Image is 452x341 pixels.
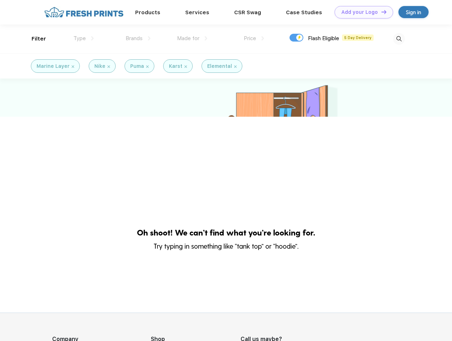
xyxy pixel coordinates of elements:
img: dropdown.png [91,36,94,40]
a: CSR Swag [234,9,261,16]
img: desktop_search.svg [393,33,405,45]
img: dropdown.png [148,36,150,40]
img: filter_cancel.svg [234,65,237,68]
span: Made for [177,35,199,42]
span: 5 Day Delivery [342,34,374,41]
div: Sign in [406,8,421,16]
a: Products [135,9,160,16]
span: Type [73,35,86,42]
img: filter_cancel.svg [108,65,110,68]
div: Karst [169,63,182,70]
span: Brands [126,35,143,42]
img: fo%20logo%202.webp [42,6,126,18]
div: Nike [94,63,105,70]
a: Services [185,9,209,16]
div: Marine Layer [37,63,70,70]
img: filter_cancel.svg [72,65,74,68]
div: Elemental [207,63,232,70]
span: Price [244,35,256,42]
div: Add your Logo [341,9,378,15]
img: filter_cancel.svg [146,65,149,68]
img: filter_cancel.svg [184,65,187,68]
div: Puma [130,63,144,70]
span: Flash Eligible [308,35,339,42]
img: DT [381,10,386,14]
img: dropdown.png [261,36,264,40]
a: Sign in [398,6,429,18]
div: Filter [32,35,46,43]
img: dropdown.png [205,36,207,40]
